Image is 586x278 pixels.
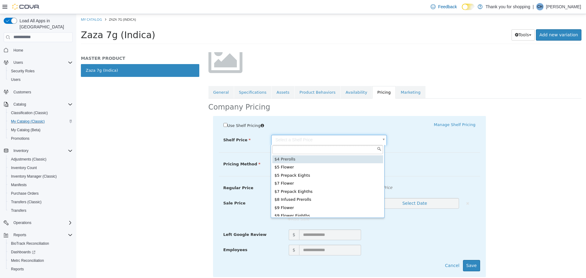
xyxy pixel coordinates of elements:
[9,135,32,142] a: Promotions
[196,198,307,206] div: $9 Flower Eighths
[9,156,73,163] span: Adjustments (Classic)
[13,148,28,153] span: Inventory
[486,3,530,10] p: Thank you for shopping
[9,265,26,273] a: Reports
[9,118,73,125] span: My Catalog (Classic)
[6,75,75,84] button: Users
[11,231,29,239] button: Reports
[9,257,73,264] span: Metrc Reconciliation
[196,174,307,182] div: $7 Prepack Eighths
[1,146,75,155] button: Inventory
[6,164,75,172] button: Inventory Count
[11,88,73,96] span: Customers
[438,4,457,10] span: Feedback
[11,208,26,213] span: Transfers
[11,59,25,66] button: Users
[11,136,30,141] span: Promotions
[11,200,42,204] span: Transfers (Classic)
[13,220,31,225] span: Operations
[9,67,37,75] a: Security Roles
[6,109,75,117] button: Classification (Classic)
[11,250,35,255] span: Dashboards
[11,147,73,154] span: Inventory
[9,257,46,264] a: Metrc Reconciliation
[6,206,75,215] button: Transfers
[11,128,41,132] span: My Catalog (Beta)
[9,156,49,163] a: Adjustments (Classic)
[9,181,73,189] span: Manifests
[9,181,29,189] a: Manifests
[9,76,73,83] span: Users
[9,248,38,256] a: Dashboards
[1,88,75,96] button: Customers
[9,207,29,214] a: Transfers
[6,181,75,189] button: Manifests
[11,59,73,66] span: Users
[11,191,39,196] span: Purchase Orders
[11,241,49,246] span: BioTrack Reconciliation
[9,135,73,142] span: Promotions
[9,248,73,256] span: Dashboards
[9,126,73,134] span: My Catalog (Beta)
[11,147,31,154] button: Inventory
[196,190,307,198] div: $9 Flower
[1,58,75,67] button: Users
[196,141,307,150] div: $4 Prerolls
[11,231,73,239] span: Reports
[9,198,44,206] a: Transfers (Classic)
[537,3,542,10] span: CH
[1,100,75,109] button: Catalog
[1,218,75,227] button: Operations
[9,118,47,125] a: My Catalog (Classic)
[9,164,39,171] a: Inventory Count
[11,119,45,124] span: My Catalog (Classic)
[6,67,75,75] button: Security Roles
[9,109,73,117] span: Classification (Classic)
[11,110,48,115] span: Classification (Classic)
[9,173,59,180] a: Inventory Manager (Classic)
[13,102,26,107] span: Catalog
[6,265,75,273] button: Reports
[6,189,75,198] button: Purchase Orders
[6,239,75,248] button: BioTrack Reconciliation
[11,174,57,179] span: Inventory Manager (Classic)
[13,233,26,237] span: Reports
[13,90,31,95] span: Customers
[1,231,75,239] button: Reports
[11,267,24,272] span: Reports
[9,109,50,117] a: Classification (Classic)
[6,256,75,265] button: Metrc Reconciliation
[462,4,475,10] input: Dark Mode
[11,101,28,108] button: Catalog
[11,219,34,226] button: Operations
[196,182,307,190] div: $8 Infused Prerolls
[9,76,23,83] a: Users
[11,258,44,263] span: Metrc Reconciliation
[11,219,73,226] span: Operations
[196,157,307,166] div: $5 Prepack Eights
[11,101,73,108] span: Catalog
[6,117,75,126] button: My Catalog (Classic)
[11,47,26,54] a: Home
[11,69,34,74] span: Security Roles
[546,3,581,10] p: [PERSON_NAME]
[9,190,73,197] span: Purchase Orders
[11,182,27,187] span: Manifests
[9,190,41,197] a: Purchase Orders
[11,157,46,162] span: Adjustments (Classic)
[196,165,307,174] div: $7 Flower
[9,126,43,134] a: My Catalog (Beta)
[533,3,534,10] p: |
[6,248,75,256] a: Dashboards
[13,60,23,65] span: Users
[428,1,459,13] a: Feedback
[6,198,75,206] button: Transfers (Classic)
[17,18,73,30] span: Load All Apps in [GEOGRAPHIC_DATA]
[6,155,75,164] button: Adjustments (Classic)
[9,164,73,171] span: Inventory Count
[6,134,75,143] button: Promotions
[13,48,23,53] span: Home
[9,240,73,247] span: BioTrack Reconciliation
[6,172,75,181] button: Inventory Manager (Classic)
